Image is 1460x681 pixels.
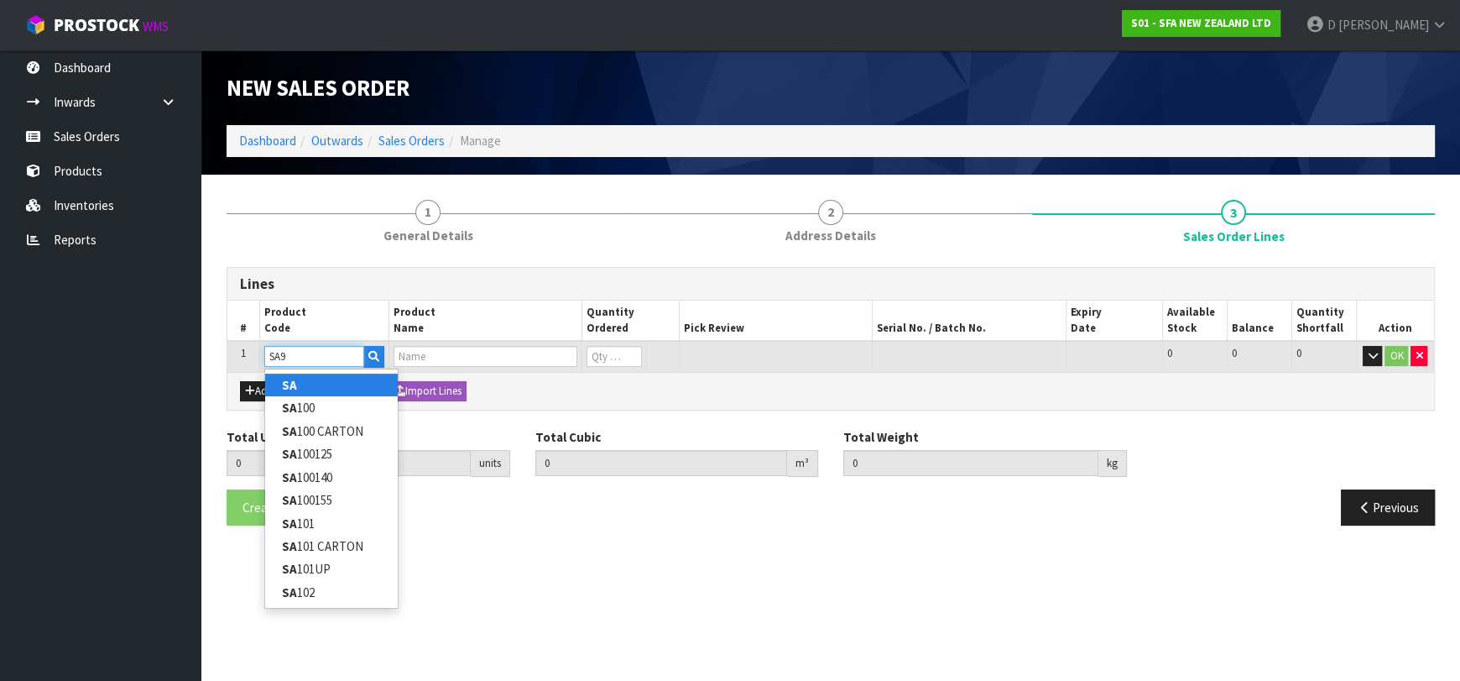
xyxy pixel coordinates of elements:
[282,516,297,532] strong: SA
[282,469,297,485] strong: SA
[535,450,788,476] input: Total Cubic
[1131,16,1271,30] strong: S01 - SFA NEW ZEALAND LTD
[143,18,169,34] small: WMS
[587,346,642,367] input: Qty Ordered
[265,558,398,580] a: SA101UP
[1066,301,1162,341] th: Expiry Date
[240,381,299,401] button: Add Line
[1163,301,1228,341] th: Available Stock
[471,450,510,477] div: units
[265,396,398,419] a: SA100
[389,381,467,401] button: Import Lines
[227,490,327,526] button: Create Order
[460,133,501,149] span: Manage
[535,428,601,446] label: Total Cubic
[383,227,473,244] span: General Details
[388,301,582,341] th: Product Name
[265,374,398,396] a: SA
[679,301,873,341] th: Pick Review
[873,301,1066,341] th: Serial No. / Batch No.
[227,450,471,476] input: Total Units
[239,133,296,149] a: Dashboard
[787,450,818,477] div: m³
[582,301,679,341] th: Quantity Ordered
[1327,17,1336,33] span: D
[265,581,398,604] a: SA102
[282,446,297,462] strong: SA
[785,227,876,244] span: Address Details
[241,346,246,360] span: 1
[1228,301,1292,341] th: Balance
[1183,228,1285,245] span: Sales Order Lines
[1296,346,1301,360] span: 0
[265,466,398,489] a: SA100140
[1232,346,1237,360] span: 0
[227,301,259,341] th: #
[394,346,578,367] input: Name
[843,450,1098,476] input: Total Weight
[282,377,297,393] strong: SA
[259,301,388,341] th: Product Code
[1221,200,1246,225] span: 3
[265,489,398,511] a: SA100155
[818,200,843,225] span: 2
[265,535,398,558] a: SA101 CARTON
[311,133,363,149] a: Outwards
[1341,490,1435,526] button: Previous
[227,428,291,446] label: Total Units
[282,584,297,600] strong: SA
[1338,17,1429,33] span: [PERSON_NAME]
[54,14,139,36] span: ProStock
[282,561,297,577] strong: SA
[282,400,297,416] strong: SA
[265,443,398,465] a: SA100125
[1356,301,1434,341] th: Action
[25,14,46,35] img: cube-alt.png
[282,538,297,554] strong: SA
[240,276,1421,292] h3: Lines
[264,346,364,367] input: Code
[265,420,398,443] a: SA100 CARTON
[1167,346,1172,360] span: 0
[227,254,1435,539] span: Sales Order Lines
[1292,301,1357,341] th: Quantity Shortfall
[227,74,409,102] span: New Sales Order
[1384,346,1408,366] button: OK
[415,200,441,225] span: 1
[843,428,919,446] label: Total Weight
[282,423,297,439] strong: SA
[282,492,297,508] strong: SA
[1098,450,1127,477] div: kg
[378,133,445,149] a: Sales Orders
[242,500,311,516] span: Create Order
[265,512,398,535] a: SA101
